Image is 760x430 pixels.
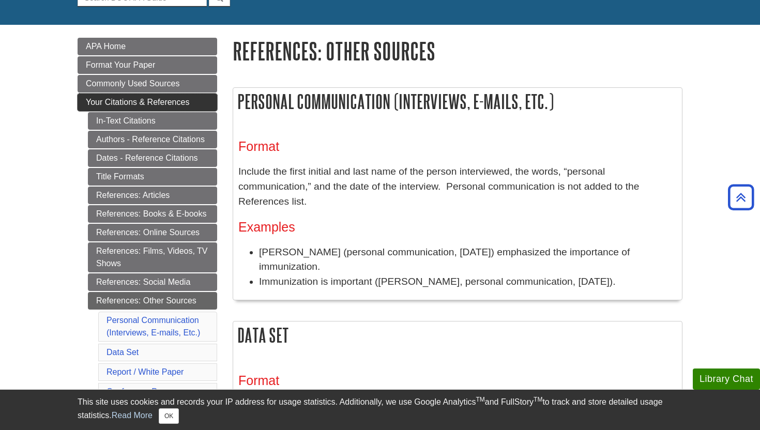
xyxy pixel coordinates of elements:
[724,190,757,204] a: Back to Top
[233,321,682,349] h2: Data Set
[233,88,682,115] h2: Personal Communication (Interviews, E-mails, Etc.)
[238,139,677,154] h3: Format
[88,112,217,130] a: In-Text Citations
[233,38,682,64] h1: References: Other Sources
[107,348,139,357] a: Data Set
[88,131,217,148] a: Authors - Reference Citations
[107,316,200,337] a: Personal Communication (Interviews, E-mails, Etc.)
[78,38,217,55] a: APA Home
[238,373,677,388] h3: Format
[159,408,179,424] button: Close
[86,79,179,88] span: Commonly Used Sources
[78,75,217,93] a: Commonly Used Sources
[476,396,484,403] sup: TM
[88,205,217,223] a: References: Books & E-books
[259,274,677,289] li: Immunization is important ([PERSON_NAME], personal communication, [DATE]).
[534,396,542,403] sup: TM
[78,94,217,111] a: Your Citations & References
[86,98,189,106] span: Your Citations & References
[86,60,155,69] span: Format Your Paper
[107,367,184,376] a: Report / White Paper
[88,273,217,291] a: References: Social Media
[78,396,682,424] div: This site uses cookies and records your IP address for usage statistics. Additionally, we use Goo...
[78,56,217,74] a: Format Your Paper
[693,368,760,390] button: Library Chat
[88,224,217,241] a: References: Online Sources
[88,187,217,204] a: References: Articles
[88,292,217,310] a: References: Other Sources
[88,149,217,167] a: Dates - Reference Citations
[88,168,217,186] a: Title Formats
[112,411,153,420] a: Read More
[88,242,217,272] a: References: Films, Videos, TV Shows
[86,42,126,51] span: APA Home
[259,245,677,275] li: [PERSON_NAME] (personal communication, [DATE]) emphasized the importance of immunization.
[107,387,174,396] a: Conference Paper
[238,220,677,235] h3: Examples
[238,164,677,209] p: Include the first initial and last name of the person interviewed, the words, “personal communica...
